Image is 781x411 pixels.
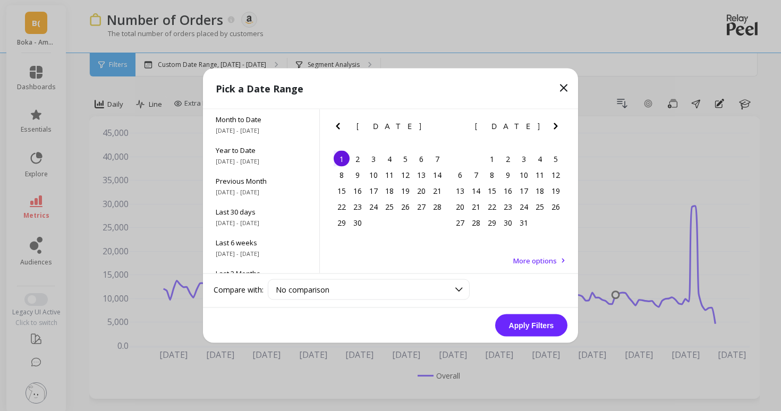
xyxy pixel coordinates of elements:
div: Choose Tuesday, September 10th, 2024 [366,167,381,183]
div: Choose Friday, October 25th, 2024 [532,199,548,215]
div: Choose Friday, October 4th, 2024 [532,151,548,167]
div: Choose Friday, October 11th, 2024 [532,167,548,183]
span: [DATE] [475,122,541,131]
span: Previous Month [216,176,307,186]
span: Last 3 Months [216,269,307,278]
div: Choose Thursday, October 10th, 2024 [516,167,532,183]
div: Choose Wednesday, September 25th, 2024 [381,199,397,215]
div: Choose Tuesday, October 22nd, 2024 [484,199,500,215]
span: [DATE] - [DATE] [216,250,307,258]
div: Choose Wednesday, September 18th, 2024 [381,183,397,199]
div: Choose Monday, September 30th, 2024 [350,215,366,230]
div: Choose Thursday, October 31st, 2024 [516,215,532,230]
button: Previous Month [332,120,349,137]
button: Apply Filters [495,314,567,337]
div: Choose Sunday, October 20th, 2024 [452,199,468,215]
span: Last 6 weeks [216,238,307,247]
div: Choose Wednesday, October 9th, 2024 [500,167,516,183]
div: Choose Thursday, September 12th, 2024 [397,167,413,183]
div: Choose Sunday, October 13th, 2024 [452,183,468,199]
div: Choose Monday, September 9th, 2024 [350,167,366,183]
div: Choose Wednesday, October 30th, 2024 [500,215,516,230]
div: Choose Tuesday, September 3rd, 2024 [366,151,381,167]
span: [DATE] [356,122,423,131]
span: No comparison [276,285,329,295]
div: Choose Wednesday, October 23rd, 2024 [500,199,516,215]
div: Choose Sunday, October 6th, 2024 [452,167,468,183]
div: Choose Sunday, September 8th, 2024 [334,167,350,183]
div: Choose Thursday, October 3rd, 2024 [516,151,532,167]
div: Choose Sunday, October 27th, 2024 [452,215,468,230]
div: Choose Thursday, October 24th, 2024 [516,199,532,215]
div: Choose Saturday, September 7th, 2024 [429,151,445,167]
button: Previous Month [450,120,467,137]
div: Choose Thursday, September 19th, 2024 [397,183,413,199]
div: Choose Tuesday, October 8th, 2024 [484,167,500,183]
span: [DATE] - [DATE] [216,157,307,166]
button: Next Month [431,120,448,137]
div: Choose Wednesday, October 2nd, 2024 [500,151,516,167]
span: Month to Date [216,115,307,124]
div: Choose Friday, September 27th, 2024 [413,199,429,215]
button: Next Month [549,120,566,137]
div: Choose Saturday, September 21st, 2024 [429,183,445,199]
div: Choose Tuesday, September 24th, 2024 [366,199,381,215]
div: Choose Sunday, September 1st, 2024 [334,151,350,167]
div: Choose Sunday, September 29th, 2024 [334,215,350,230]
div: Choose Friday, September 20th, 2024 [413,183,429,199]
div: Choose Sunday, September 22nd, 2024 [334,199,350,215]
div: Choose Friday, October 18th, 2024 [532,183,548,199]
div: Choose Monday, September 16th, 2024 [350,183,366,199]
div: month 2024-09 [334,151,445,230]
div: Choose Wednesday, October 16th, 2024 [500,183,516,199]
span: Last 30 days [216,207,307,217]
div: Choose Tuesday, October 1st, 2024 [484,151,500,167]
div: Choose Monday, October 21st, 2024 [468,199,484,215]
div: Choose Saturday, October 26th, 2024 [548,199,564,215]
div: Choose Friday, September 6th, 2024 [413,151,429,167]
span: [DATE] - [DATE] [216,188,307,196]
span: More options [513,256,557,266]
div: Choose Friday, September 13th, 2024 [413,167,429,183]
div: Choose Tuesday, October 29th, 2024 [484,215,500,230]
div: Choose Monday, September 2nd, 2024 [350,151,366,167]
span: [DATE] - [DATE] [216,126,307,135]
div: Choose Saturday, October 5th, 2024 [548,151,564,167]
p: Pick a Date Range [216,81,303,96]
div: Choose Wednesday, September 4th, 2024 [381,151,397,167]
div: Choose Sunday, September 15th, 2024 [334,183,350,199]
span: [DATE] - [DATE] [216,219,307,227]
div: Choose Saturday, September 14th, 2024 [429,167,445,183]
div: Choose Tuesday, October 15th, 2024 [484,183,500,199]
span: Year to Date [216,145,307,155]
div: month 2024-10 [452,151,564,230]
div: Choose Saturday, September 28th, 2024 [429,199,445,215]
div: Choose Monday, October 14th, 2024 [468,183,484,199]
div: Choose Tuesday, September 17th, 2024 [366,183,381,199]
div: Choose Monday, October 7th, 2024 [468,167,484,183]
label: Compare with: [214,284,264,295]
div: Choose Thursday, October 17th, 2024 [516,183,532,199]
div: Choose Thursday, September 26th, 2024 [397,199,413,215]
div: Choose Saturday, October 19th, 2024 [548,183,564,199]
div: Choose Monday, October 28th, 2024 [468,215,484,230]
div: Choose Thursday, September 5th, 2024 [397,151,413,167]
div: Choose Monday, September 23rd, 2024 [350,199,366,215]
div: Choose Saturday, October 12th, 2024 [548,167,564,183]
div: Choose Wednesday, September 11th, 2024 [381,167,397,183]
